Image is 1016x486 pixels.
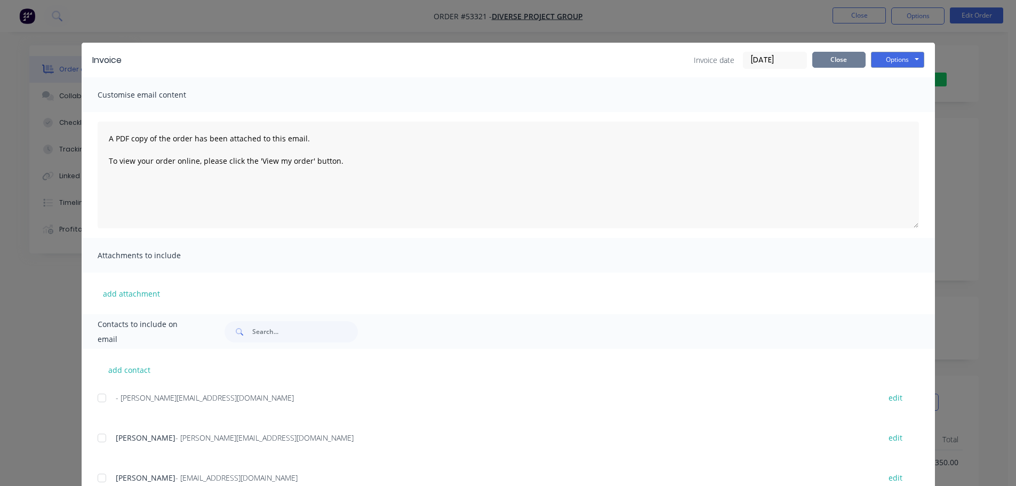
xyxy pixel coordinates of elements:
button: Close [812,52,866,68]
button: add contact [98,362,162,378]
button: edit [882,391,909,405]
button: edit [882,431,909,445]
span: Customise email content [98,87,215,102]
span: Invoice date [694,54,734,66]
span: [PERSON_NAME] [116,433,175,443]
span: Contacts to include on email [98,317,198,347]
button: add attachment [98,285,165,301]
span: [PERSON_NAME] [116,473,175,483]
span: - [EMAIL_ADDRESS][DOMAIN_NAME] [175,473,298,483]
div: Invoice [92,54,122,67]
textarea: A PDF copy of the order has been attached to this email. To view your order online, please click ... [98,122,919,228]
span: - [PERSON_NAME][EMAIL_ADDRESS][DOMAIN_NAME] [175,433,354,443]
span: Attachments to include [98,248,215,263]
button: Options [871,52,924,68]
button: edit [882,471,909,485]
input: Search... [252,321,358,342]
span: - [PERSON_NAME][EMAIL_ADDRESS][DOMAIN_NAME] [116,393,294,403]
